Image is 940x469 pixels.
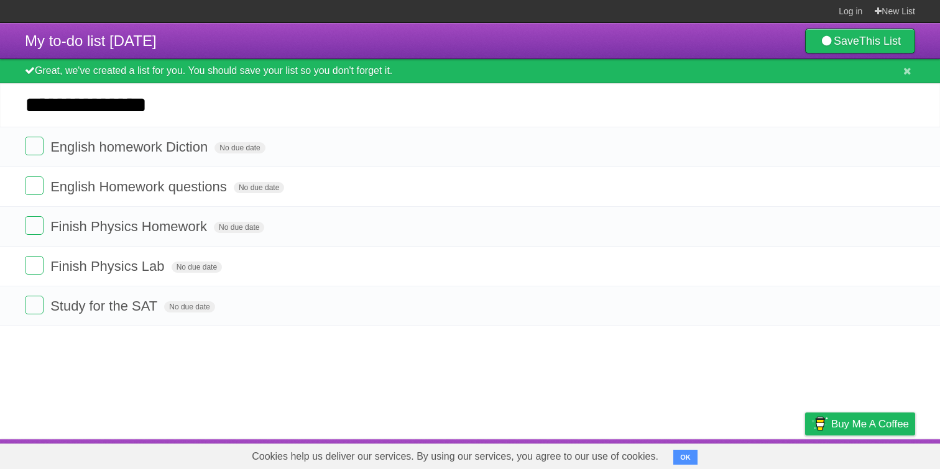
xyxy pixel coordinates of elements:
a: Privacy [789,442,821,466]
span: No due date [214,222,264,233]
span: My to-do list [DATE] [25,32,157,49]
span: No due date [214,142,265,153]
a: Suggest a feature [837,442,915,466]
label: Done [25,296,44,314]
b: This List [859,35,901,47]
label: Done [25,137,44,155]
span: English Homework questions [50,179,230,194]
a: Terms [747,442,774,466]
span: Cookies help us deliver our services. By using our services, you agree to our use of cookies. [239,444,671,469]
span: English homework Diction [50,139,211,155]
span: Buy me a coffee [831,413,909,435]
span: Study for the SAT [50,298,160,314]
span: No due date [234,182,284,193]
span: Finish Physics Lab [50,258,167,274]
span: No due date [164,301,214,312]
span: No due date [172,262,222,273]
a: About [640,442,666,466]
label: Done [25,256,44,275]
label: Done [25,176,44,195]
span: Finish Physics Homework [50,219,210,234]
button: OK [673,450,698,465]
img: Buy me a coffee [811,413,828,434]
a: Developers [681,442,731,466]
a: Buy me a coffee [805,412,915,435]
a: SaveThis List [805,29,915,53]
label: Done [25,216,44,235]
